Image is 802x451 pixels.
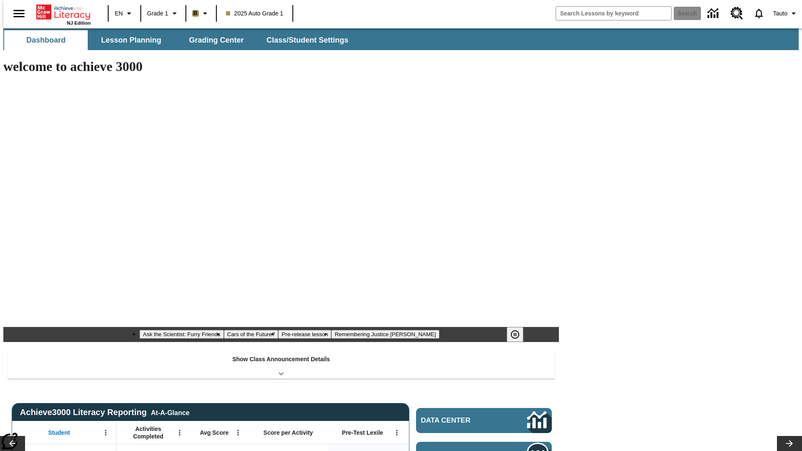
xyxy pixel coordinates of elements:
[36,3,91,25] div: Home
[777,436,802,451] button: Lesson carousel, Next
[556,7,671,20] input: search field
[342,429,383,436] span: Pre-Test Lexile
[266,35,348,45] span: Class/Student Settings
[89,30,173,50] button: Lesson Planning
[200,429,228,436] span: Avg Score
[115,9,123,18] span: EN
[48,429,70,436] span: Student
[7,1,31,26] button: Open side menu
[278,330,331,339] button: Slide 3 Pre-release lesson
[232,426,244,439] button: Open Menu
[773,9,787,18] span: Tauto
[36,4,91,20] a: Home
[703,2,726,25] a: Data Center
[260,30,355,50] button: Class/Student Settings
[189,35,244,45] span: Grading Center
[232,355,330,364] p: Show Class Announcement Details
[67,20,91,25] span: NJ Edition
[111,6,138,21] button: Language: EN, Select a language
[140,330,223,339] button: Slide 1 Ask the Scientist: Furry Friends
[101,35,161,45] span: Lesson Planning
[224,330,279,339] button: Slide 2 Cars of the Future?
[421,416,499,425] span: Data Center
[193,8,198,18] span: B
[175,30,258,50] button: Grading Center
[416,408,552,433] a: Data Center
[3,30,356,50] div: SubNavbar
[20,408,190,417] span: Achieve3000 Literacy Reporting
[507,327,523,342] button: Pause
[121,425,176,440] span: Activities Completed
[3,28,799,50] div: SubNavbar
[26,35,66,45] span: Dashboard
[3,59,559,74] h1: welcome to achieve 3000
[391,426,403,439] button: Open Menu
[189,6,213,21] button: Boost Class color is light brown. Change class color
[99,426,112,439] button: Open Menu
[4,30,88,50] button: Dashboard
[173,426,186,439] button: Open Menu
[8,350,555,379] div: Show Class Announcement Details
[748,3,770,24] a: Notifications
[264,429,313,436] span: Score per Activity
[331,330,439,339] button: Slide 4 Remembering Justice O'Connor
[770,6,802,21] button: Profile/Settings
[144,6,183,21] button: Grade: Grade 1, Select a grade
[226,9,284,18] span: 2025 Auto Grade 1
[147,9,168,18] span: Grade 1
[151,408,189,417] div: At-A-Glance
[507,327,532,342] div: Pause
[726,2,748,25] a: Resource Center, Will open in new tab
